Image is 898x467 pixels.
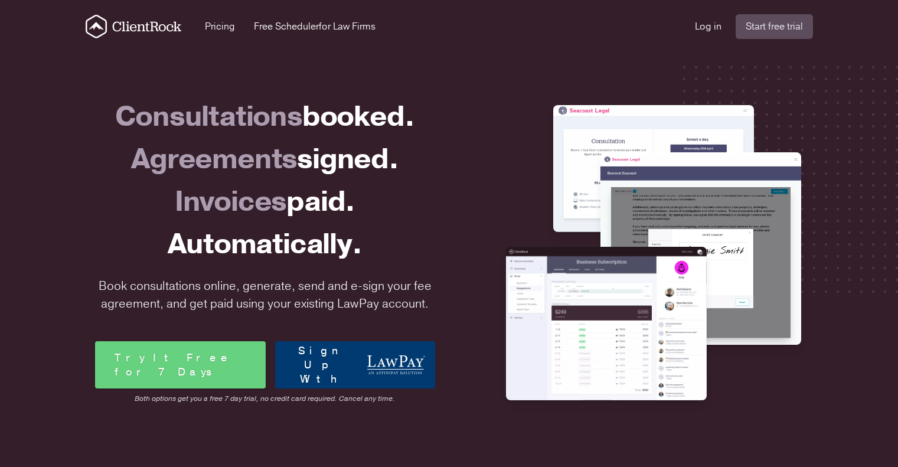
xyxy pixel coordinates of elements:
[600,152,801,345] img: Draft your fee agreement in seconds.
[95,223,435,266] div: Automatically.
[302,97,414,136] span: booked.
[86,15,182,38] a: Go to the homepage
[90,277,440,313] p: Book consultations online, generate, send and e-sign your fee agreement, and get paid using your ...
[95,181,435,223] div: Invoices
[205,19,235,34] a: Pricing
[86,15,182,38] svg: ClientRock Logo
[71,14,827,39] nav: Global
[254,19,375,34] a: Free Schedulerfor Law Firms
[695,19,721,34] a: Log in
[506,247,707,400] img: Draft your fee agreement in seconds.
[736,14,813,39] a: Start free trial
[95,341,266,388] a: Try It Free for 7 Days
[95,393,435,404] span: Both options get you a free 7 day trial, no credit card required. Cancel any time.
[95,138,435,181] div: Agreements
[286,182,355,221] span: paid.
[275,341,435,388] a: Sign Up With
[297,140,399,178] span: signed.
[95,96,435,138] div: Consultations
[319,20,375,33] span: for Law Firms
[553,105,754,232] img: Draft your fee agreement in seconds.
